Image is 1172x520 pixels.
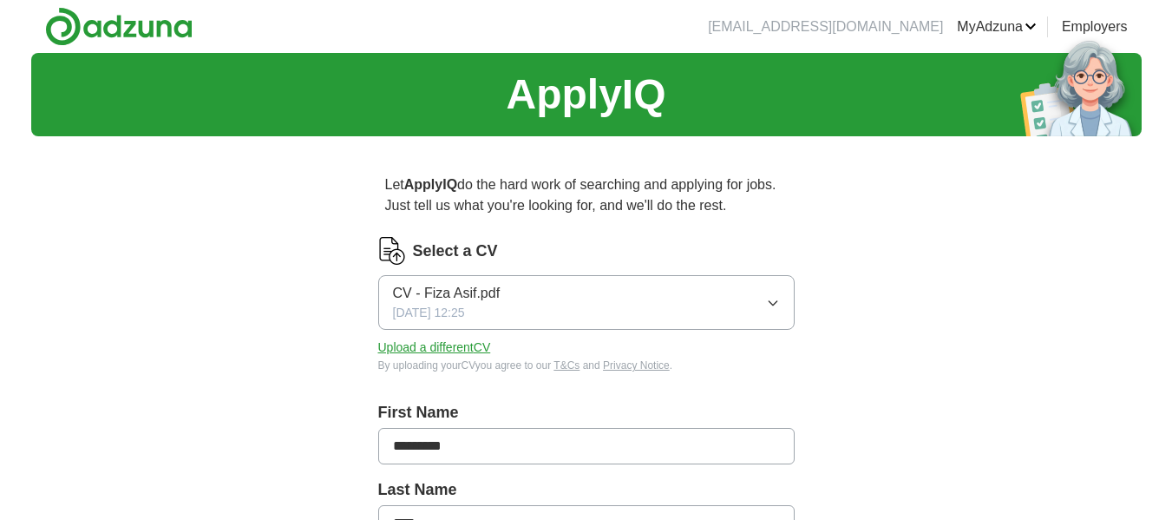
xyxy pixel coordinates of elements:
h1: ApplyIQ [506,63,665,126]
label: First Name [378,401,795,425]
a: MyAdzuna [957,16,1037,37]
span: [DATE] 12:25 [393,304,465,322]
img: CV Icon [378,237,406,265]
label: Last Name [378,478,795,502]
button: Upload a differentCV [378,339,491,357]
span: CV - Fiza Asif.pdf [393,283,501,304]
label: Select a CV [413,240,498,263]
a: T&Cs [553,359,579,372]
li: [EMAIL_ADDRESS][DOMAIN_NAME] [708,16,943,37]
strong: ApplyIQ [404,177,457,192]
button: CV - Fiza Asif.pdf[DATE] 12:25 [378,275,795,330]
p: Let do the hard work of searching and applying for jobs. Just tell us what you're looking for, an... [378,168,795,223]
div: By uploading your CV you agree to our and . [378,358,795,373]
img: Adzuna logo [45,7,193,46]
a: Employers [1062,16,1128,37]
a: Privacy Notice [603,359,670,372]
